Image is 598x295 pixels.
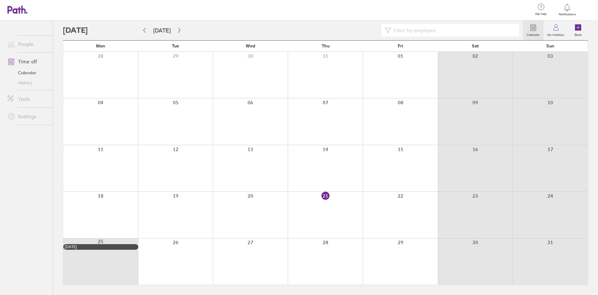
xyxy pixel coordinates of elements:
[2,55,53,68] a: Time off
[2,93,53,105] a: Tools
[523,20,543,40] a: Calendar
[391,24,515,36] input: Filter by employee
[246,43,255,48] span: Wed
[531,12,551,16] span: Get help
[557,3,577,16] a: Notifications
[322,43,330,48] span: Thu
[546,43,554,48] span: Sun
[571,31,586,37] label: Book
[543,20,568,40] a: My holidays
[172,43,179,48] span: Tue
[557,12,577,16] span: Notifications
[523,31,543,37] label: Calendar
[96,43,105,48] span: Mon
[543,31,568,37] label: My holidays
[2,68,53,78] a: Calendar
[2,78,53,88] a: History
[148,25,176,36] button: [DATE]
[472,43,479,48] span: Sat
[2,110,53,123] a: Settings
[65,245,137,249] div: [DATE]
[2,38,53,50] a: People
[568,20,588,40] a: Book
[398,43,403,48] span: Fri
